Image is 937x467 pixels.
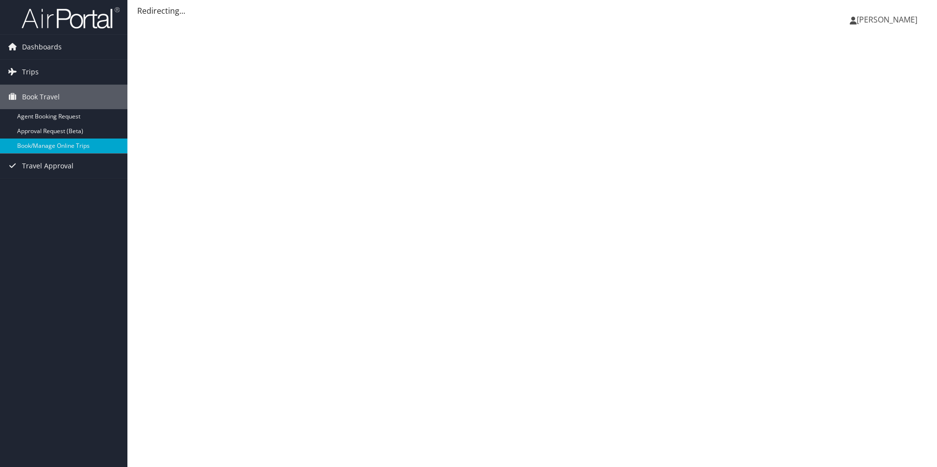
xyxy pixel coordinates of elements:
[850,5,927,34] a: [PERSON_NAME]
[22,154,74,178] span: Travel Approval
[22,6,120,29] img: airportal-logo.png
[857,14,917,25] span: [PERSON_NAME]
[137,5,927,17] div: Redirecting...
[22,85,60,109] span: Book Travel
[22,60,39,84] span: Trips
[22,35,62,59] span: Dashboards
